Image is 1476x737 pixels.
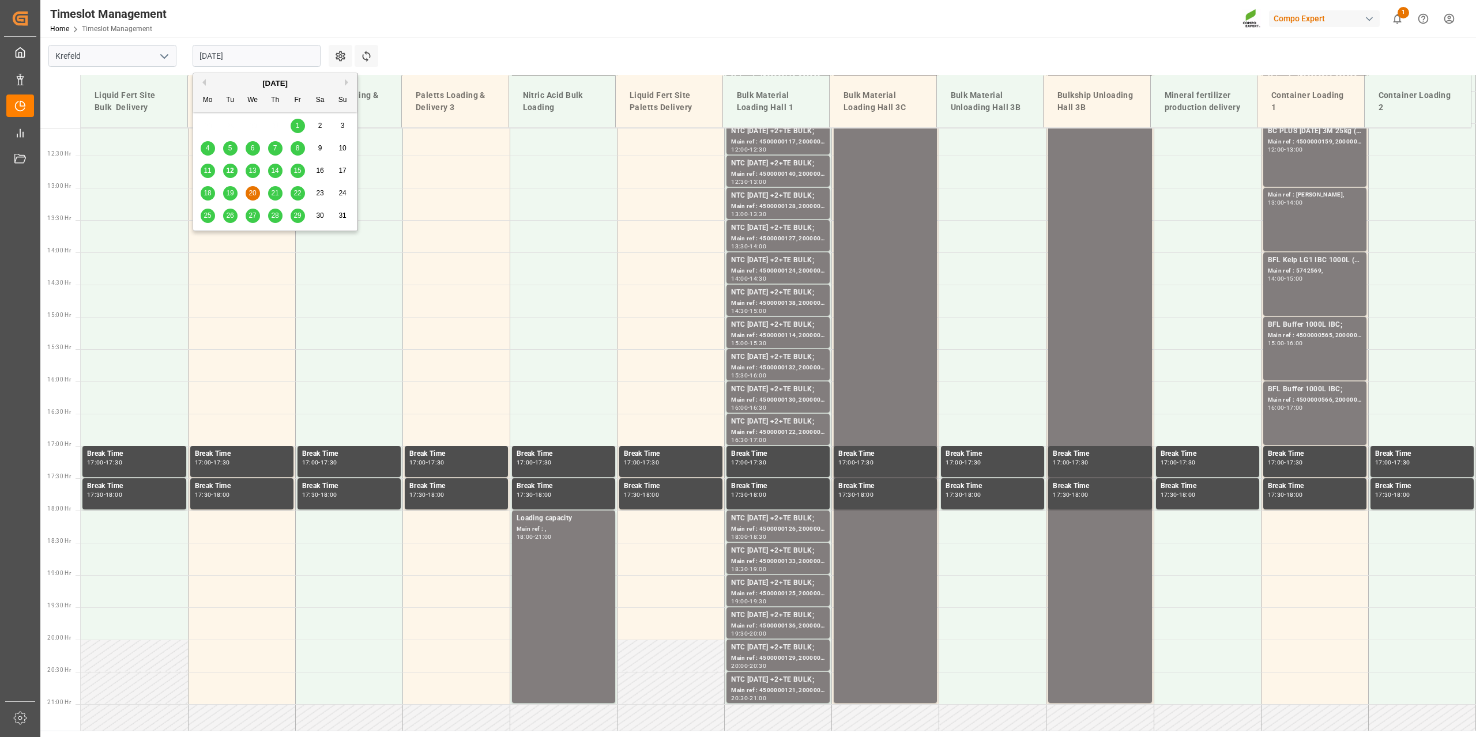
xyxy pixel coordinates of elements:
span: 6 [251,144,255,152]
span: 23 [316,189,323,197]
div: NTC [DATE] +2+TE BULK; [731,545,825,557]
div: - [104,460,106,465]
div: - [1177,492,1178,497]
div: Main ref : [PERSON_NAME], [1268,190,1362,200]
div: 17:00 [838,460,855,465]
span: 2 [318,122,322,130]
div: Choose Friday, August 8th, 2025 [291,141,305,156]
div: 17:00 [1375,460,1392,465]
div: 17:30 [1179,460,1196,465]
span: 12 [226,167,234,175]
span: 1 [296,122,300,130]
div: 17:00 [409,460,426,465]
span: 15:00 Hr [47,312,71,318]
div: 17:30 [1072,460,1089,465]
span: 7 [273,144,277,152]
div: 17:30 [517,492,533,497]
div: Choose Saturday, August 9th, 2025 [313,141,327,156]
div: Main ref : 4500000122, 2000000058; [731,428,825,437]
div: 17:30 [1053,492,1070,497]
button: Previous Month [199,79,206,86]
div: 15:00 [750,308,766,313]
div: Choose Wednesday, August 6th, 2025 [246,141,260,156]
div: Break Time [302,481,396,492]
div: - [748,405,750,410]
a: Home [50,25,69,33]
div: 16:00 [731,405,748,410]
div: [DATE] [193,78,357,89]
div: - [748,373,750,378]
span: 28 [271,211,278,220]
span: 17:30 Hr [47,473,71,479]
div: 14:00 [750,244,766,249]
div: Main ref : 4500000138, 2000000058; [731,298,825,308]
div: 17:30 [87,492,104,497]
div: Break Time [517,481,611,492]
div: Loading capacity [517,513,611,524]
div: Main ref : 4500000117, 2000000058; [731,137,825,147]
div: - [1284,276,1286,281]
div: Break Time [195,481,289,492]
div: 14:00 [731,276,748,281]
span: 8 [296,144,300,152]
div: Tu [223,93,238,108]
div: - [426,492,428,497]
div: Nitric Acid Bulk Loading [518,85,607,118]
div: Timeslot Management [50,5,167,22]
div: Liquid Fert Site Paletts Delivery [625,85,713,118]
div: Break Time [195,448,289,460]
div: BFL Kelp LG1 IBC 1000L (KRE); [1268,255,1362,266]
span: 30 [316,211,323,220]
div: Bulk Material Loading Hall 1 [732,85,820,118]
div: 17:30 [1161,492,1177,497]
div: Choose Friday, August 15th, 2025 [291,164,305,178]
div: - [533,460,535,465]
div: Break Time [87,448,182,460]
div: Break Time [731,448,825,460]
div: Break Time [1268,481,1362,492]
span: 13 [248,167,256,175]
div: Break Time [624,448,718,460]
div: Break Time [302,448,396,460]
div: Break Time [731,481,825,492]
div: 12:00 [731,147,748,152]
div: - [1284,147,1286,152]
span: 3 [341,122,345,130]
div: 17:30 [213,460,230,465]
div: - [1284,492,1286,497]
div: 17:30 [838,492,855,497]
div: Choose Tuesday, August 19th, 2025 [223,186,238,201]
span: 20 [248,189,256,197]
div: 17:00 [1286,405,1303,410]
div: Break Time [1375,448,1469,460]
div: - [318,492,320,497]
div: Th [268,93,283,108]
div: Main ref : 4500000124, 2000000058; [731,266,825,276]
div: Choose Sunday, August 24th, 2025 [336,186,350,201]
button: open menu [155,47,172,65]
div: 17:30 [321,460,337,465]
span: 12:30 Hr [47,150,71,157]
span: 24 [338,189,346,197]
div: 18:00 [857,492,873,497]
div: 18:00 [1179,492,1196,497]
div: 15:00 [731,341,748,346]
div: 16:30 [731,437,748,443]
div: Break Time [87,481,182,492]
span: 14:30 Hr [47,279,71,286]
div: - [1284,341,1286,346]
div: 12:30 [731,179,748,184]
input: Type to search/select [48,45,176,67]
div: 17:00 [1053,460,1070,465]
div: 17:30 [624,492,641,497]
span: 29 [293,211,301,220]
span: 4 [206,144,210,152]
div: - [855,492,857,497]
div: 17:30 [857,460,873,465]
div: Main ref : 4500000565, 2000000305; [1268,331,1362,341]
div: 17:00 [87,460,104,465]
div: Container Loading 1 [1267,85,1355,118]
span: 18:30 Hr [47,538,71,544]
div: Choose Thursday, August 14th, 2025 [268,164,283,178]
span: 18:00 Hr [47,505,71,512]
